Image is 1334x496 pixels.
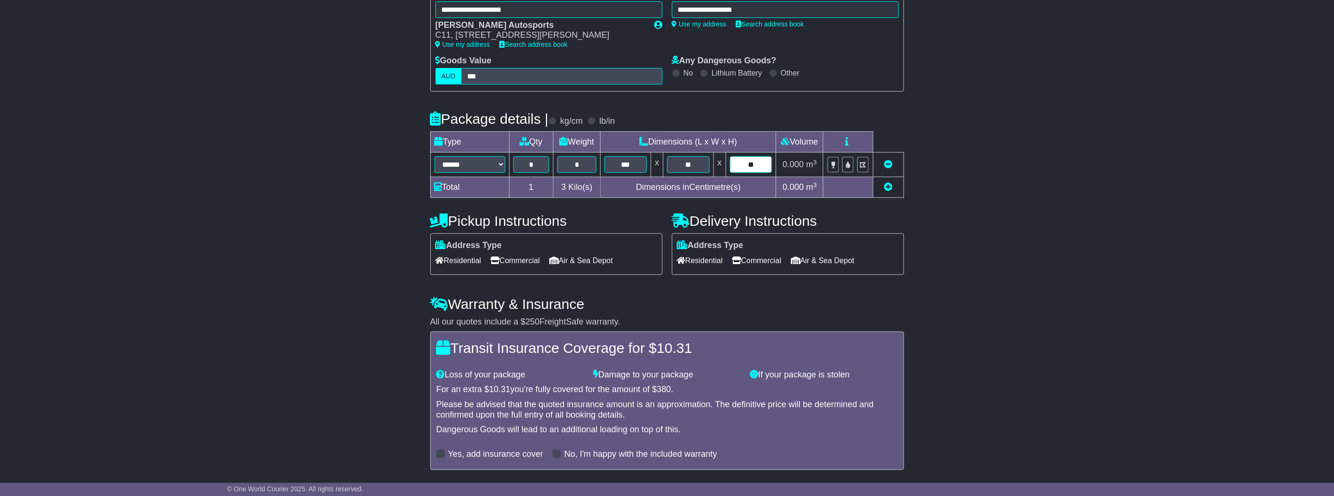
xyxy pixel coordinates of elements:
[560,116,583,127] label: kg/cm
[491,253,540,268] span: Commercial
[553,177,601,198] td: Kilo(s)
[599,116,615,127] label: lb/in
[489,385,511,394] span: 10.31
[432,370,589,380] div: Loss of your package
[601,177,776,198] td: Dimensions in Centimetre(s)
[509,132,553,153] td: Qty
[736,20,804,28] a: Search address book
[430,177,509,198] td: Total
[783,160,804,169] span: 0.000
[657,340,692,356] span: 10.31
[884,182,893,192] a: Add new item
[436,253,481,268] span: Residential
[657,385,671,394] span: 380
[553,132,601,153] td: Weight
[746,370,903,380] div: If your package is stolen
[814,181,817,188] sup: 3
[651,153,663,177] td: x
[436,425,898,435] div: Dangerous Goods will lead to an additional loading on top of this.
[436,385,898,395] div: For an extra $ you're fully covered for the amount of $ .
[814,159,817,166] sup: 3
[430,132,509,153] td: Type
[549,253,613,268] span: Air & Sea Depot
[732,253,781,268] span: Commercial
[672,56,777,66] label: Any Dangerous Goods?
[781,68,800,77] label: Other
[672,20,727,28] a: Use my address
[436,41,490,48] a: Use my address
[564,449,717,460] label: No, I'm happy with the included warranty
[526,317,540,326] span: 250
[430,296,904,312] h4: Warranty & Insurance
[713,153,726,177] td: x
[672,213,904,229] h4: Delivery Instructions
[436,68,462,85] label: AUD
[712,68,762,77] label: Lithium Battery
[436,56,492,66] label: Goods Value
[588,370,746,380] div: Damage to your package
[227,485,363,493] span: © One World Courier 2025. All rights reserved.
[500,41,568,48] a: Search address book
[430,317,904,327] div: All our quotes include a $ FreightSafe warranty.
[561,182,566,192] span: 3
[806,160,817,169] span: m
[436,340,898,356] h4: Transit Insurance Coverage for $
[776,132,823,153] td: Volume
[677,253,723,268] span: Residential
[430,213,663,229] h4: Pickup Instructions
[436,30,645,41] div: C11, [STREET_ADDRESS][PERSON_NAME]
[436,240,502,251] label: Address Type
[791,253,855,268] span: Air & Sea Depot
[884,160,893,169] a: Remove this item
[509,177,553,198] td: 1
[436,20,645,31] div: [PERSON_NAME] Autosports
[684,68,693,77] label: No
[448,449,543,460] label: Yes, add insurance cover
[783,182,804,192] span: 0.000
[806,182,817,192] span: m
[677,240,744,251] label: Address Type
[601,132,776,153] td: Dimensions (L x W x H)
[430,111,549,127] h4: Package details |
[436,400,898,420] div: Please be advised that the quoted insurance amount is an approximation. The definitive price will...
